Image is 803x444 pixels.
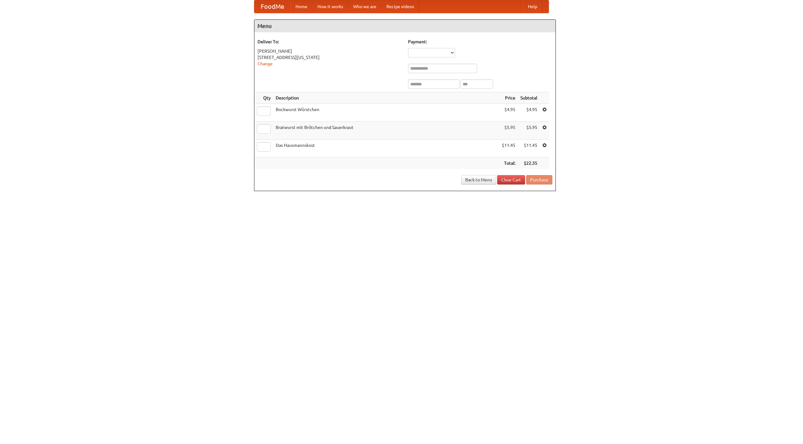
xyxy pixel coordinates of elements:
[273,92,499,104] th: Description
[518,158,540,169] th: $22.35
[523,0,542,13] a: Help
[499,122,518,140] td: $5.95
[273,122,499,140] td: Bratwurst mit Brötchen und Sauerkraut
[461,175,496,185] a: Back to Menu
[258,54,402,61] div: [STREET_ADDRESS][US_STATE]
[526,175,552,185] button: Purchase
[499,158,518,169] th: Total:
[290,0,312,13] a: Home
[518,92,540,104] th: Subtotal
[497,175,525,185] a: Clear Cart
[499,92,518,104] th: Price
[312,0,348,13] a: How it works
[518,140,540,158] td: $11.45
[518,122,540,140] td: $5.95
[518,104,540,122] td: $4.95
[254,92,273,104] th: Qty
[348,0,381,13] a: Who we are
[499,140,518,158] td: $11.45
[254,0,290,13] a: FoodMe
[499,104,518,122] td: $4.95
[408,39,552,45] h5: Payment:
[258,61,273,66] a: Change
[254,20,556,32] h4: Menu
[273,104,499,122] td: Bockwurst Würstchen
[381,0,419,13] a: Recipe videos
[258,48,402,54] div: [PERSON_NAME]
[258,39,402,45] h5: Deliver To:
[273,140,499,158] td: Das Hausmannskost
